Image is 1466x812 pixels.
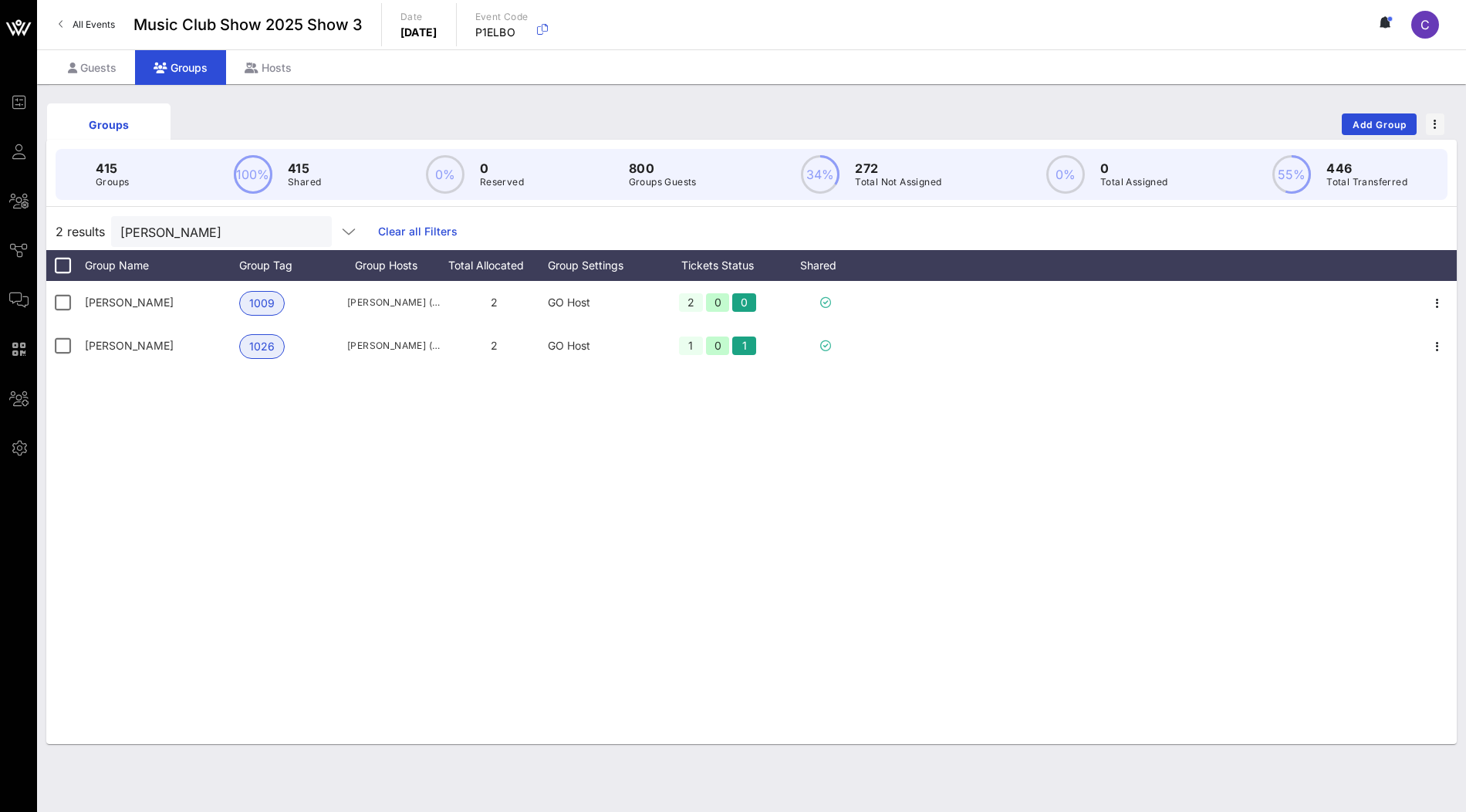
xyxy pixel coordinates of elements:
[249,292,275,315] span: 1009
[85,339,174,352] span: Geoff Gray
[49,12,124,37] a: All Events
[679,337,703,355] div: 1
[347,295,440,310] span: [PERSON_NAME] ([EMAIL_ADDRESS][DOMAIN_NAME])
[249,335,275,358] span: 1026
[1100,159,1168,178] p: 0
[491,339,498,352] span: 2
[855,174,941,190] p: Total Not Assigned
[1100,174,1168,190] p: Total Assigned
[548,281,656,324] div: GO Host
[491,296,498,309] span: 2
[475,9,529,25] p: Event Code
[73,19,115,30] span: All Events
[732,337,756,355] div: 1
[440,250,548,281] div: Total Allocated
[378,223,458,240] a: Clear all Filters
[656,250,779,281] div: Tickets Status
[347,338,440,354] span: [PERSON_NAME] ([PERSON_NAME][EMAIL_ADDRESS][PERSON_NAME][DOMAIN_NAME])
[1352,119,1407,130] span: Add Group
[85,250,239,281] div: Group Name
[779,250,872,281] div: Shared
[400,9,437,25] p: Date
[1420,17,1430,32] span: C
[96,159,129,178] p: 415
[59,117,159,133] div: Groups
[96,174,129,190] p: Groups
[480,174,524,190] p: Reserved
[133,13,363,36] span: Music Club Show 2025 Show 3
[679,293,703,312] div: 2
[475,25,529,40] p: P1ELBO
[1411,11,1439,39] div: C
[226,50,310,85] div: Hosts
[85,296,174,309] span: Geoff Eloge
[1326,174,1407,190] p: Total Transferred
[56,222,105,241] span: 2 results
[548,250,656,281] div: Group Settings
[135,50,226,85] div: Groups
[288,174,321,190] p: Shared
[706,337,730,355] div: 0
[855,159,941,178] p: 272
[49,50,135,85] div: Guests
[288,159,321,178] p: 415
[480,159,524,178] p: 0
[1326,159,1407,178] p: 446
[732,293,756,312] div: 0
[548,324,656,367] div: GO Host
[239,250,347,281] div: Group Tag
[629,159,697,178] p: 800
[629,174,697,190] p: Groups Guests
[1342,113,1417,135] button: Add Group
[400,25,437,40] p: [DATE]
[347,250,440,281] div: Group Hosts
[706,293,730,312] div: 0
